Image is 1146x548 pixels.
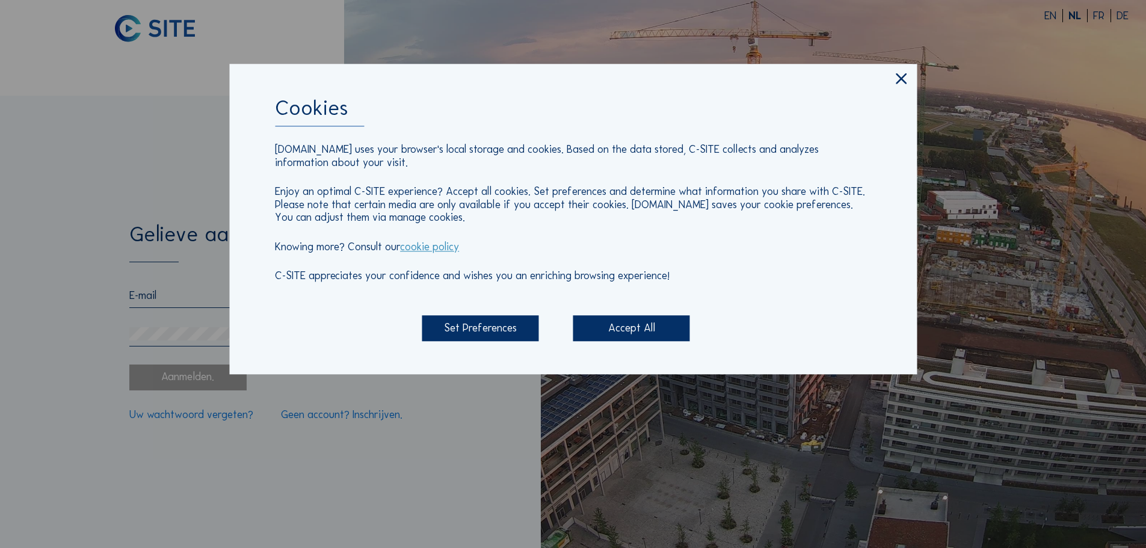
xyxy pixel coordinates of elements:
[275,97,871,126] div: Cookies
[275,241,871,253] p: Knowing more? Consult our
[275,270,871,283] p: C-SITE appreciates your confidence and wishes you an enriching browsing experience!
[400,240,459,253] a: cookie policy
[573,316,690,342] div: Accept All
[275,186,871,224] p: Enjoy an optimal C-SITE experience? Accept all cookies. Set preferences and determine what inform...
[422,316,538,342] div: Set Preferences
[275,144,871,170] p: [DOMAIN_NAME] uses your browser's local storage and cookies. Based on the data stored, C-SITE col...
